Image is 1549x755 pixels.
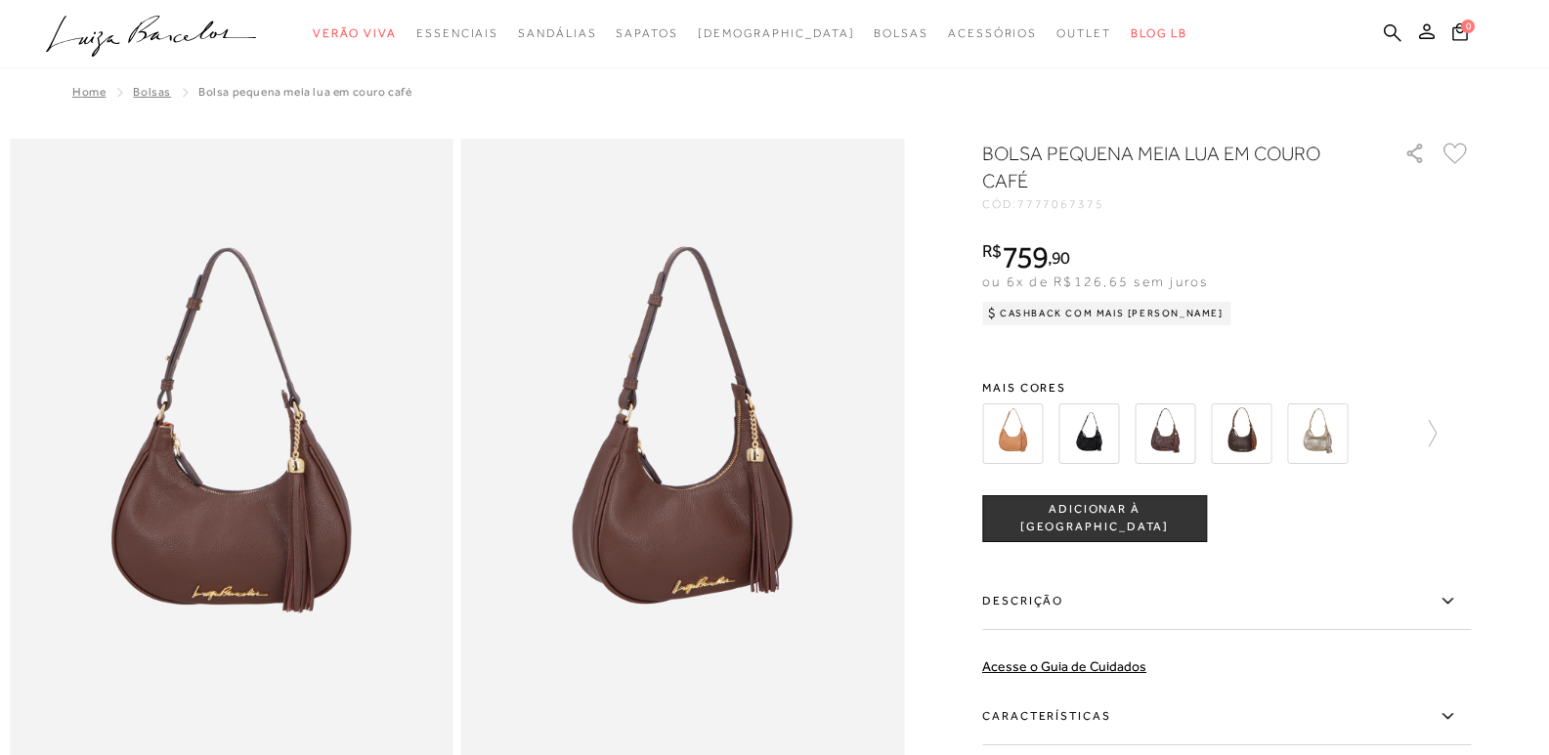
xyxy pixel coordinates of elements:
[1052,247,1070,268] span: 90
[616,26,677,40] span: Sapatos
[874,16,928,52] a: categoryNavScreenReaderText
[1017,197,1104,211] span: 7777067375
[1058,403,1119,464] img: BOLSA BAGUETE MEIA LUA EM COURO PRETO PEQUENA
[874,26,928,40] span: Bolsas
[1131,26,1187,40] span: BLOG LB
[698,16,855,52] a: noSubCategoriesText
[616,16,677,52] a: categoryNavScreenReaderText
[1461,20,1475,33] span: 0
[982,302,1231,325] div: Cashback com Mais [PERSON_NAME]
[1287,403,1348,464] img: BOLSA PEQUENA MEIA LUA DOURADA
[133,85,171,99] a: Bolsas
[1135,403,1195,464] img: BOLSA BAGUETE MEIA LUA EM COURO VERNIZ CAFÉ PEQUENA
[198,85,412,99] span: BOLSA PEQUENA MEIA LUA EM COURO CAFÉ
[1002,239,1048,274] span: 759
[982,689,1471,745] label: Características
[982,242,1002,260] i: R$
[982,658,1146,674] a: Acesse o Guia de Cuidados
[1131,16,1187,52] a: BLOG LB
[1056,26,1111,40] span: Outlet
[982,403,1043,464] img: BOLSA BAGUETE MEIA LUA EM COURO CARAMELO PEQUENA
[948,16,1037,52] a: categoryNavScreenReaderText
[982,573,1471,630] label: Descrição
[518,16,596,52] a: categoryNavScreenReaderText
[982,273,1208,289] span: ou 6x de R$126,65 sem juros
[1211,403,1271,464] img: BOLSA PEQUENA MEIA LUA CARAMELO
[1048,249,1070,267] i: ,
[982,495,1207,542] button: ADICIONAR À [GEOGRAPHIC_DATA]
[982,140,1349,194] h1: BOLSA PEQUENA MEIA LUA EM COURO CAFÉ
[982,382,1471,394] span: Mais cores
[313,26,397,40] span: Verão Viva
[313,16,397,52] a: categoryNavScreenReaderText
[72,85,106,99] a: Home
[698,26,855,40] span: [DEMOGRAPHIC_DATA]
[416,26,498,40] span: Essenciais
[983,501,1206,535] span: ADICIONAR À [GEOGRAPHIC_DATA]
[948,26,1037,40] span: Acessórios
[1446,21,1474,48] button: 0
[518,26,596,40] span: Sandálias
[1056,16,1111,52] a: categoryNavScreenReaderText
[982,198,1373,210] div: CÓD:
[416,16,498,52] a: categoryNavScreenReaderText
